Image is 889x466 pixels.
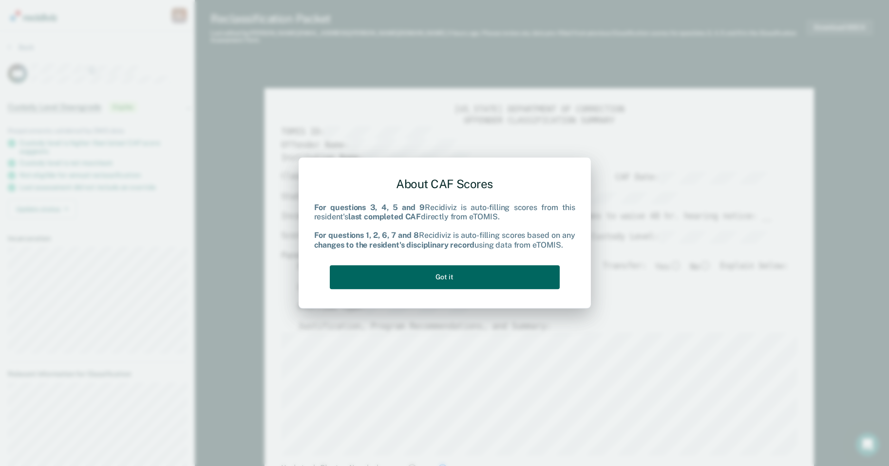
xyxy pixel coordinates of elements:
[330,265,560,289] button: Got it
[314,203,575,250] div: Recidiviz is auto-filling scores from this resident's directly from eTOMIS. Recidiviz is auto-fil...
[314,240,475,250] b: changes to the resident's disciplinary record
[314,203,425,212] b: For questions 3, 4, 5 and 9
[314,169,575,199] div: About CAF Scores
[348,212,421,221] b: last completed CAF
[314,231,419,240] b: For questions 1, 2, 6, 7 and 8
